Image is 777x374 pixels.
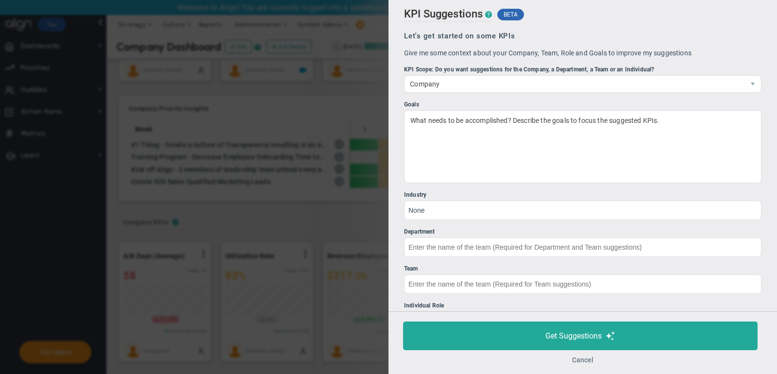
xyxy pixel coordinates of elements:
[404,100,761,109] div: Goals
[404,238,761,257] input: Department
[404,65,761,74] div: KPI Scope: Do you want suggestions for the Company, a Department, a Team or an Individual?
[404,264,761,273] div: Team
[403,322,758,350] button: Get Suggestions
[545,331,602,340] span: Get Suggestions
[404,8,492,22] h2: KPI Suggestions
[404,274,761,294] input: Team
[404,301,761,310] div: Individual Role
[405,76,744,92] span: Company
[404,110,761,183] div: What needs to be accomplished? Describe the goals to focus the suggested KPIs.
[404,48,761,58] p: Give me some context about your Company, Team, Role and Goals to improve my suggestions
[572,356,593,364] button: Cancel
[744,76,761,92] span: select
[404,227,761,237] div: Department
[404,190,761,200] div: Industry
[404,201,761,220] input: Industry
[497,9,524,20] span: BETA
[404,32,761,41] h3: Let's get started on some KPIs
